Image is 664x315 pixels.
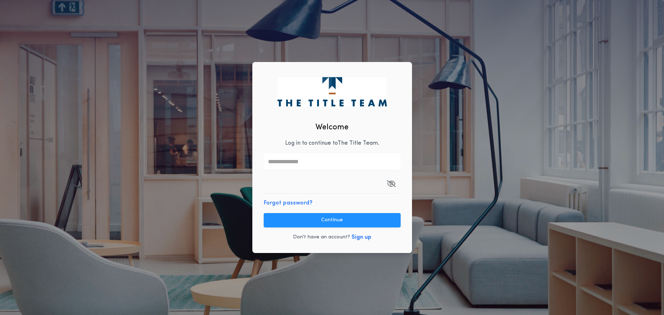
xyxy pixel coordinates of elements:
[293,234,350,241] p: Don't have an account?
[277,77,387,106] img: logo
[315,122,349,133] h2: Welcome
[285,139,379,148] p: Log in to continue to The Title Team .
[351,233,371,242] button: Sign up
[264,199,313,207] button: Forgot password?
[264,213,401,227] button: Continue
